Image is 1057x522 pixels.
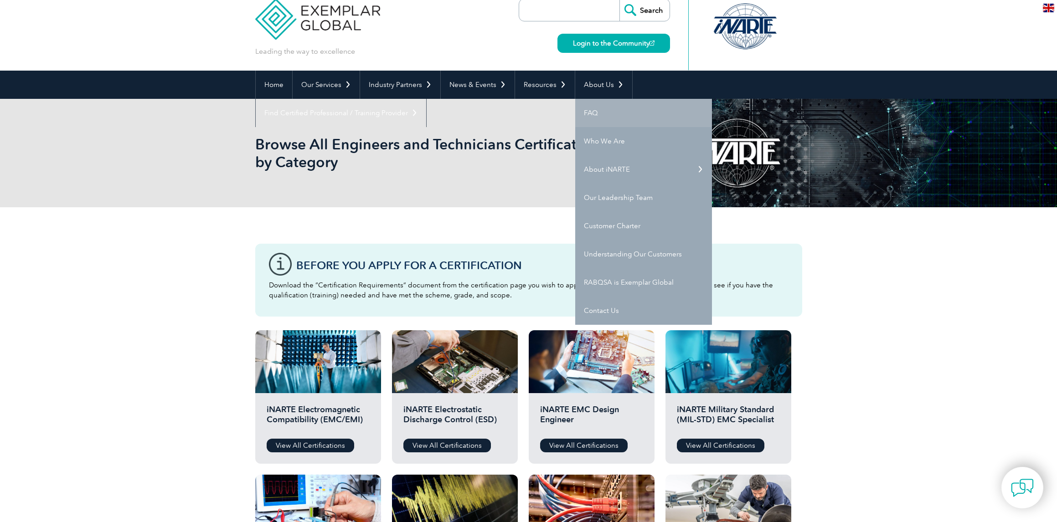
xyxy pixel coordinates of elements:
a: View All Certifications [677,439,764,452]
a: News & Events [441,71,515,99]
a: Who We Are [575,127,712,155]
a: Industry Partners [360,71,440,99]
a: Customer Charter [575,212,712,240]
a: Resources [515,71,575,99]
a: Find Certified Professional / Training Provider [256,99,426,127]
a: Our Leadership Team [575,184,712,212]
h2: iNARTE Electrostatic Discharge Control (ESD) [403,404,506,432]
a: About Us [575,71,632,99]
img: open_square.png [650,41,655,46]
h2: iNARTE EMC Design Engineer [540,404,643,432]
h1: Browse All Engineers and Technicians Certifications by Category [255,135,605,171]
img: en [1043,4,1054,12]
a: Our Services [293,71,360,99]
h3: Before You Apply For a Certification [296,260,789,271]
a: Login to the Community [557,34,670,53]
a: Contact Us [575,297,712,325]
p: Leading the way to excellence [255,46,355,56]
a: Understanding Our Customers [575,240,712,268]
a: Home [256,71,292,99]
img: contact-chat.png [1011,476,1034,499]
h2: iNARTE Electromagnetic Compatibility (EMC/EMI) [267,404,370,432]
p: Download the “Certification Requirements” document from the certification page you wish to apply ... [269,280,789,300]
a: About iNARTE [575,155,712,184]
h2: iNARTE Military Standard (MIL-STD) EMC Specialist [677,404,780,432]
a: FAQ [575,99,712,127]
a: View All Certifications [403,439,491,452]
a: RABQSA is Exemplar Global [575,268,712,297]
a: View All Certifications [267,439,354,452]
a: View All Certifications [540,439,628,452]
